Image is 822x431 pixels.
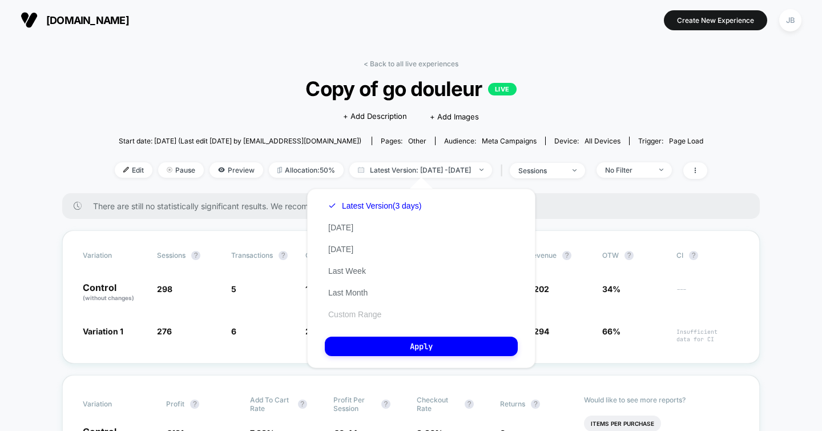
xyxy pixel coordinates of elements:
[584,396,740,404] p: Would like to see more reports?
[119,137,361,145] span: Start date: [DATE] (Last edit [DATE] by [EMAIL_ADDRESS][DOMAIN_NAME])
[191,251,200,260] button: ?
[381,137,426,145] div: Pages:
[531,400,540,409] button: ?
[676,328,739,343] span: Insufficient data for CI
[364,59,458,68] a: < Back to all live experiences
[479,169,483,171] img: end
[776,9,805,32] button: JB
[123,167,129,173] img: edit
[605,166,651,174] div: No Filter
[333,396,376,413] span: Profit Per Session
[157,251,186,260] span: Sessions
[602,284,620,294] span: 34%
[144,77,678,101] span: Copy of go douleur
[17,11,132,29] button: [DOMAIN_NAME]
[298,400,307,409] button: ?
[498,162,510,179] span: |
[444,137,537,145] div: Audience:
[115,162,152,178] span: Edit
[465,400,474,409] button: ?
[83,251,146,260] span: Variation
[157,284,172,294] span: 298
[269,162,344,178] span: Allocation: 50%
[779,9,801,31] div: JB
[325,222,357,233] button: [DATE]
[602,251,665,260] span: OTW
[167,167,172,173] img: end
[209,162,263,178] span: Preview
[325,309,385,320] button: Custom Range
[325,201,425,211] button: Latest Version(3 days)
[349,162,492,178] span: Latest Version: [DATE] - [DATE]
[166,400,184,408] span: Profit
[500,400,525,408] span: Returns
[93,201,737,211] span: There are still no statistically significant results. We recommend waiting a few more days
[279,251,288,260] button: ?
[325,244,357,254] button: [DATE]
[231,326,236,336] span: 6
[157,326,172,336] span: 276
[430,112,479,121] span: + Add Images
[250,396,292,413] span: Add To Cart Rate
[408,137,426,145] span: other
[21,11,38,29] img: Visually logo
[83,396,146,413] span: Variation
[562,251,571,260] button: ?
[381,400,390,409] button: ?
[343,111,407,122] span: + Add Description
[231,251,273,260] span: Transactions
[624,251,634,260] button: ?
[190,400,199,409] button: ?
[325,288,371,298] button: Last Month
[676,286,739,302] span: ---
[669,137,703,145] span: Page Load
[277,167,282,173] img: rebalance
[325,266,369,276] button: Last Week
[585,137,620,145] span: all devices
[518,166,564,175] div: sessions
[602,326,620,336] span: 66%
[676,251,739,260] span: CI
[358,167,364,173] img: calendar
[638,137,703,145] div: Trigger:
[488,83,517,95] p: LIVE
[231,284,236,294] span: 5
[83,326,123,336] span: Variation 1
[83,283,146,302] p: Control
[659,169,663,171] img: end
[158,162,204,178] span: Pause
[689,251,698,260] button: ?
[83,294,134,301] span: (without changes)
[573,169,577,171] img: end
[46,14,129,26] span: [DOMAIN_NAME]
[482,137,537,145] span: Meta campaigns
[664,10,767,30] button: Create New Experience
[417,396,459,413] span: Checkout Rate
[325,337,518,356] button: Apply
[545,137,629,145] span: Device:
